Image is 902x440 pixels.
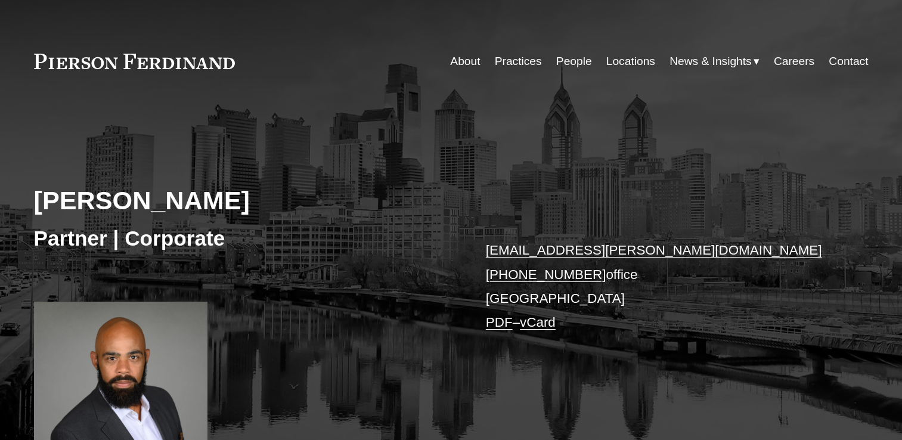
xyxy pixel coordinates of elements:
a: [PHONE_NUMBER] [486,267,606,282]
a: vCard [520,315,556,330]
h3: Partner | Corporate [34,225,451,252]
a: folder dropdown [669,50,760,73]
a: Careers [774,50,814,73]
a: Practices [495,50,542,73]
a: [EMAIL_ADDRESS][PERSON_NAME][DOMAIN_NAME] [486,243,822,258]
a: Locations [606,50,655,73]
a: People [556,50,592,73]
span: News & Insights [669,51,752,72]
p: office [GEOGRAPHIC_DATA] – [486,238,833,334]
a: PDF [486,315,513,330]
a: Contact [829,50,868,73]
a: About [450,50,480,73]
h2: [PERSON_NAME] [34,185,451,216]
